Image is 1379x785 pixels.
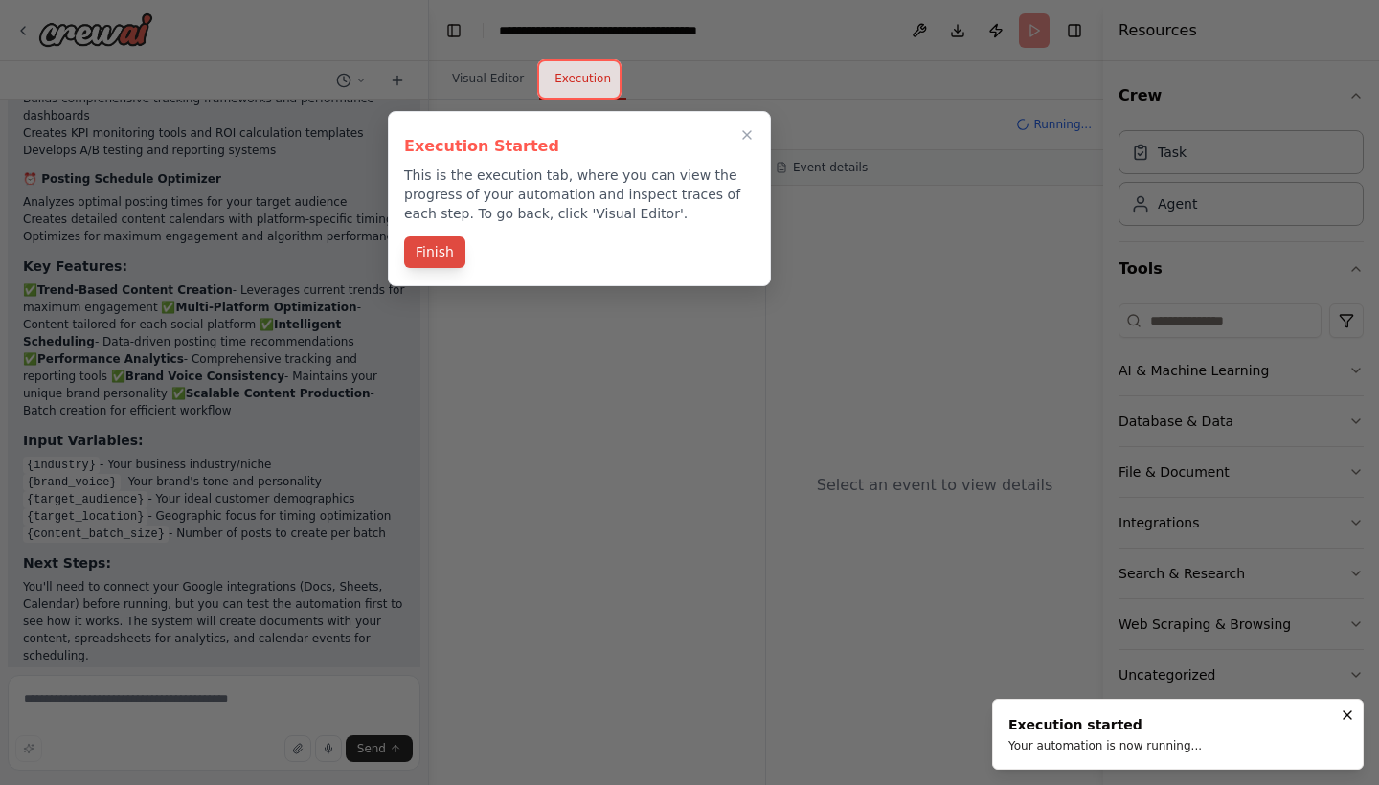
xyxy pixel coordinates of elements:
[1008,715,1202,734] div: Execution started
[404,236,465,268] button: Finish
[735,123,758,146] button: Close walkthrough
[441,17,467,44] button: Hide left sidebar
[1008,738,1202,753] div: Your automation is now running...
[404,166,755,223] p: This is the execution tab, where you can view the progress of your automation and inspect traces ...
[404,135,755,158] h3: Execution Started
